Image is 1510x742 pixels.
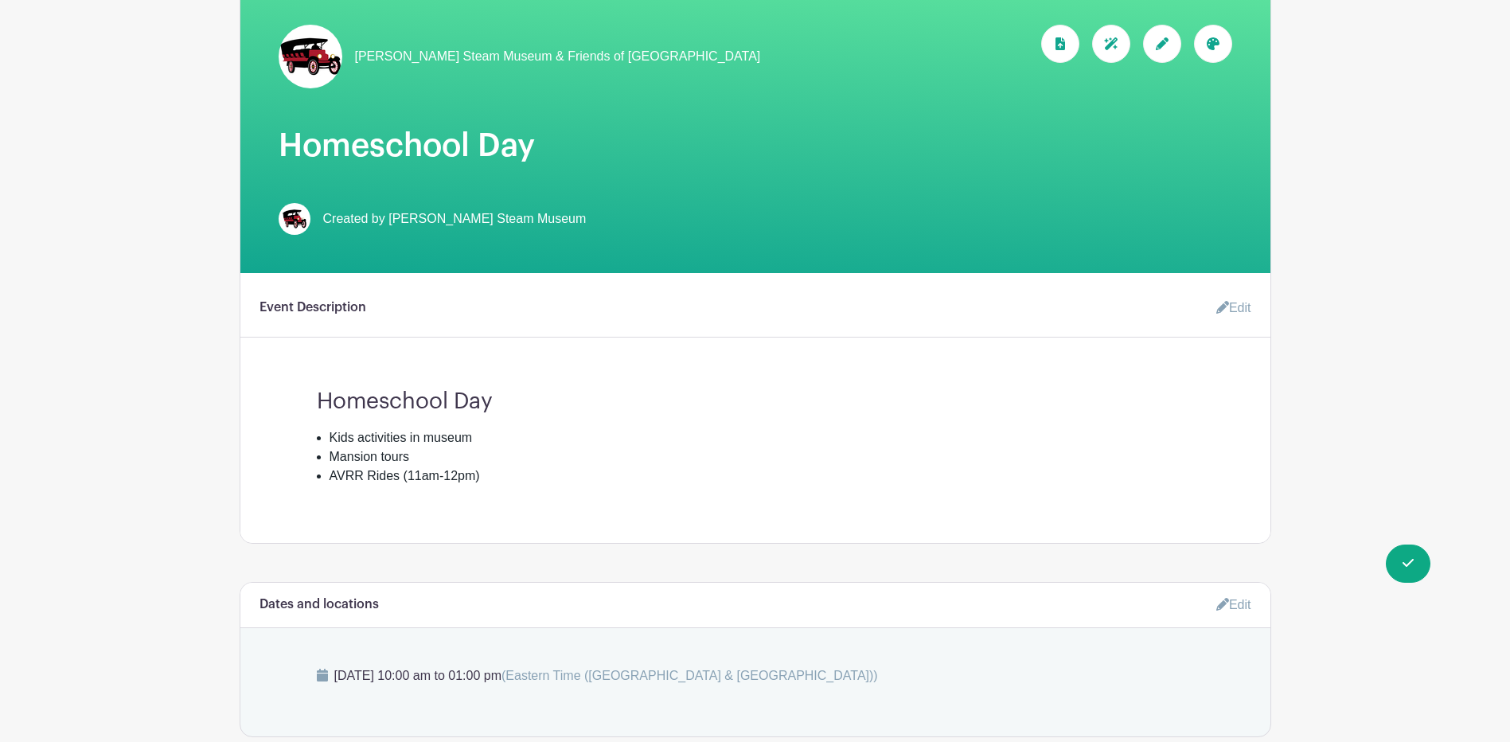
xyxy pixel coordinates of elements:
h3: Homeschool Day [317,376,1194,416]
span: Created by [PERSON_NAME] Steam Museum [323,209,587,228]
p: [DATE] 10:00 am to 01:00 pm [317,666,1194,685]
li: Mansion tours [330,447,1194,467]
img: FINAL_LOGOS-15.jpg [279,203,310,235]
h1: Homeschool Day [279,127,1232,165]
span: (Eastern Time ([GEOGRAPHIC_DATA] & [GEOGRAPHIC_DATA])) [501,669,878,682]
li: Kids activities in museum [330,428,1194,447]
span: [PERSON_NAME] Steam Museum & Friends of [GEOGRAPHIC_DATA] [355,47,761,66]
a: Edit [1204,292,1251,324]
a: Edit [1216,592,1251,618]
h6: Dates and locations [259,597,379,612]
h6: Event Description [259,300,366,315]
li: AVRR Rides (11am-12pm) [330,467,1194,486]
a: [PERSON_NAME] Steam Museum & Friends of [GEOGRAPHIC_DATA] [279,25,761,88]
img: FINAL_LOGOS-15.jpg [279,25,342,88]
